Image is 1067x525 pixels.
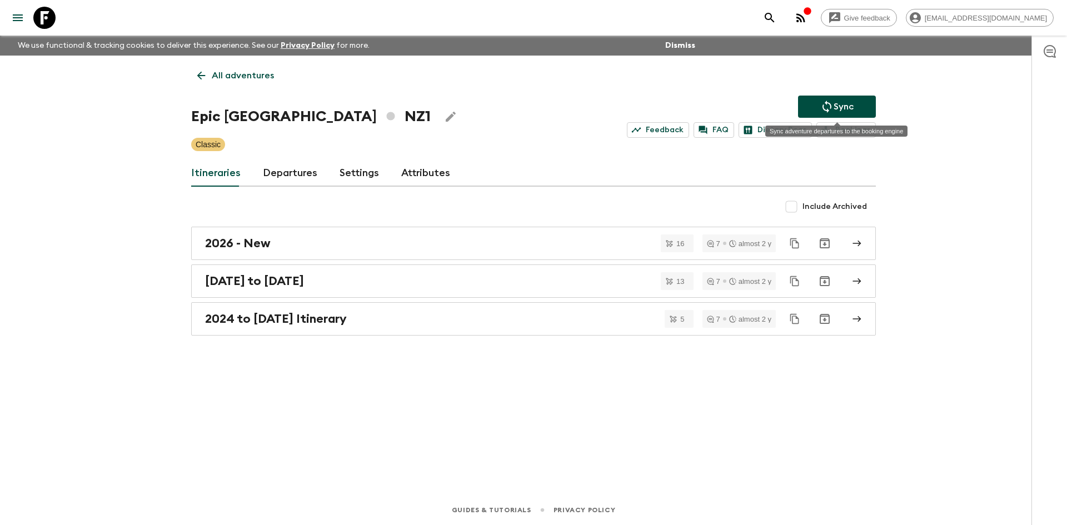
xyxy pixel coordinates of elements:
button: Duplicate [785,309,805,329]
h2: 2026 - New [205,236,271,251]
button: search adventures [759,7,781,29]
div: Sync adventure departures to the booking engine [765,126,908,137]
a: Attributes [401,160,450,187]
span: Give feedback [838,14,896,22]
div: 7 [707,316,720,323]
div: 7 [707,278,720,285]
a: 2026 - New [191,227,876,260]
a: Departures [263,160,317,187]
div: almost 2 y [729,316,771,323]
span: 16 [670,240,691,247]
a: [DATE] to [DATE] [191,264,876,298]
p: Sync [834,100,854,113]
a: FAQ [694,122,734,138]
div: almost 2 y [729,278,771,285]
button: menu [7,7,29,29]
a: Itineraries [191,160,241,187]
div: almost 2 y [729,240,771,247]
a: Feedback [627,122,689,138]
p: All adventures [212,69,274,82]
a: Guides & Tutorials [452,504,531,516]
button: Dismiss [662,38,698,53]
div: 7 [707,240,720,247]
p: We use functional & tracking cookies to deliver this experience. See our for more. [13,36,374,56]
span: Include Archived [802,201,867,212]
button: Duplicate [785,233,805,253]
button: Archive [814,232,836,254]
span: 5 [674,316,691,323]
a: Dietary Reqs [739,122,812,138]
h1: Epic [GEOGRAPHIC_DATA] NZ1 [191,106,431,128]
a: Privacy Policy [281,42,335,49]
button: Edit Adventure Title [440,106,462,128]
h2: [DATE] to [DATE] [205,274,304,288]
a: Give feedback [821,9,897,27]
p: Classic [196,139,221,150]
a: All adventures [191,64,280,87]
button: Archive [814,308,836,330]
button: Duplicate [785,271,805,291]
a: Privacy Policy [554,504,615,516]
div: [EMAIL_ADDRESS][DOMAIN_NAME] [906,9,1054,27]
button: Archive [814,270,836,292]
button: Sync adventure departures to the booking engine [798,96,876,118]
span: [EMAIL_ADDRESS][DOMAIN_NAME] [919,14,1053,22]
a: Settings [340,160,379,187]
h2: 2024 to [DATE] Itinerary [205,312,347,326]
span: 13 [670,278,691,285]
a: 2024 to [DATE] Itinerary [191,302,876,336]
